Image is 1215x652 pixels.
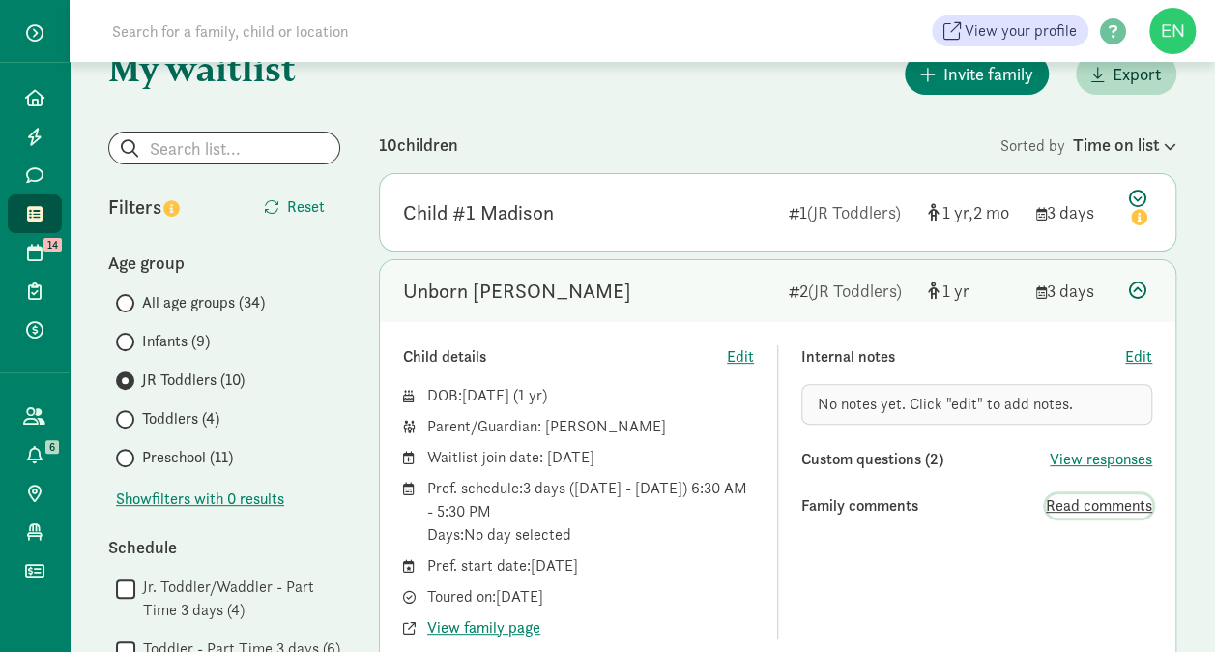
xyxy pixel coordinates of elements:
button: Showfilters with 0 results [116,488,284,511]
div: Pref. schedule: 3 days ([DATE] - [DATE]) 6:30 AM - 5:30 PM Days: No day selected [427,477,754,547]
span: 1 [518,385,542,405]
span: Toddlers (4) [142,407,219,430]
button: Invite family [905,53,1049,95]
div: Sorted by [1000,132,1176,158]
span: 1 [942,280,969,302]
div: [object Object] [928,199,1021,225]
div: Schedule [108,534,340,560]
span: 2 [973,201,1009,223]
div: Filters [108,193,224,222]
div: 1 [789,199,912,225]
a: View your profile [932,15,1088,46]
iframe: Chat Widget [1118,559,1215,652]
div: Unborn Huisinga [403,276,631,307]
span: 6 [45,440,59,454]
div: Waitlist join date: [DATE] [427,446,754,469]
span: View your profile [965,19,1077,43]
span: 14 [43,238,62,252]
div: [object Object] [928,278,1021,304]
button: Edit [1125,345,1152,369]
div: 2 [789,278,912,304]
span: Invite family [943,61,1033,87]
div: Pref. start date: [DATE] [427,554,754,578]
input: Search for a family, child or location [101,12,643,50]
button: Edit [727,345,754,369]
div: DOB: ( ) [427,384,754,407]
span: (JR Toddlers) [807,201,901,223]
span: Show filters with 0 results [116,488,284,511]
span: [DATE] [462,385,509,405]
button: Export [1076,53,1176,95]
a: 14 [8,233,62,272]
button: View responses [1050,448,1152,471]
div: 10 children [379,132,1000,158]
div: Toured on: [DATE] [427,585,754,608]
label: Jr. Toddler/Waddler - Part Time 3 days (4) [135,576,340,622]
div: 3 days [1036,199,1114,225]
h1: My waitlist [108,49,340,88]
div: Parent/Guardian: [PERSON_NAME] [427,415,754,438]
button: View family page [427,616,540,639]
span: Export [1113,61,1161,87]
span: Preschool (11) [142,446,233,469]
span: Reset [287,195,325,219]
div: Custom questions (2) [801,448,1050,471]
div: Age group [108,250,340,276]
button: Read comments [1046,494,1152,518]
div: Family comments [801,494,1046,518]
span: JR Toddlers (10) [142,369,245,392]
span: All age groups (34) [142,291,265,314]
input: Search list... [109,133,339,163]
div: 3 days [1036,278,1114,304]
div: Child details [403,345,727,369]
span: No notes yet. Click "edit" to add notes. [818,394,1073,414]
span: 1 [942,201,973,223]
span: (JR Toddlers) [808,280,902,302]
div: Internal notes [801,345,1125,369]
div: Child #1 Madison [403,197,554,228]
a: 6 [8,435,62,474]
span: Infants (9) [142,330,210,353]
button: Reset [248,188,340,226]
div: Time on list [1073,132,1176,158]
